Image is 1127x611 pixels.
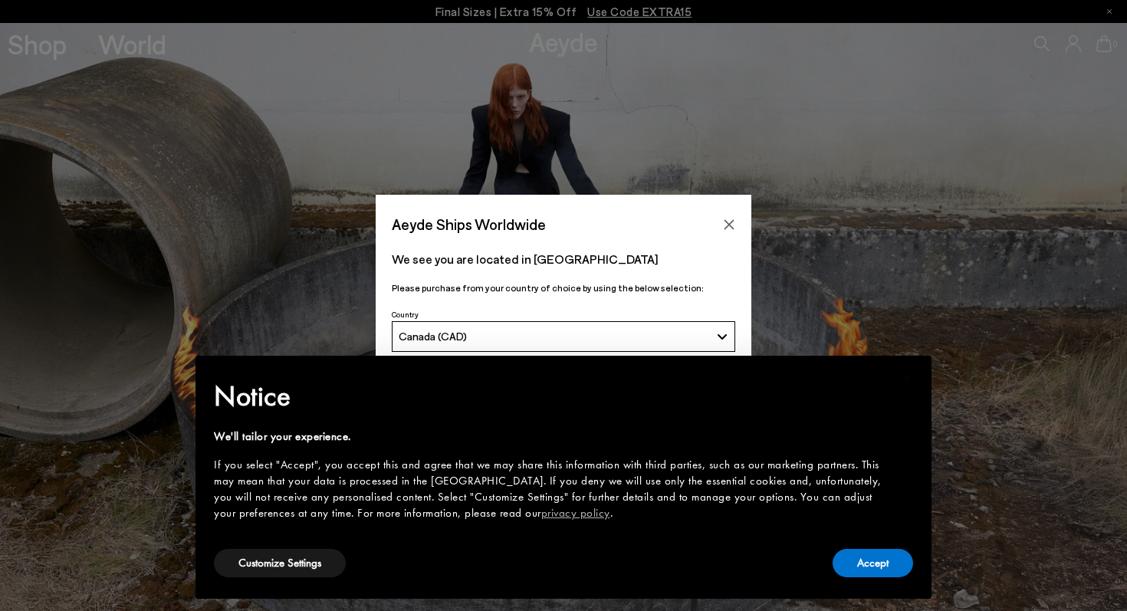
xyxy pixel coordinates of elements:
[833,549,913,577] button: Accept
[889,360,925,397] button: Close this notice
[541,505,610,521] a: privacy policy
[214,376,889,416] h2: Notice
[718,213,741,236] button: Close
[392,281,735,295] p: Please purchase from your country of choice by using the below selection:
[902,366,912,390] span: ×
[392,211,546,238] span: Aeyde Ships Worldwide
[392,310,419,319] span: Country
[214,549,346,577] button: Customize Settings
[214,457,889,521] div: If you select "Accept", you accept this and agree that we may share this information with third p...
[399,330,467,343] span: Canada (CAD)
[392,250,735,268] p: We see you are located in [GEOGRAPHIC_DATA]
[214,429,889,445] div: We'll tailor your experience.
